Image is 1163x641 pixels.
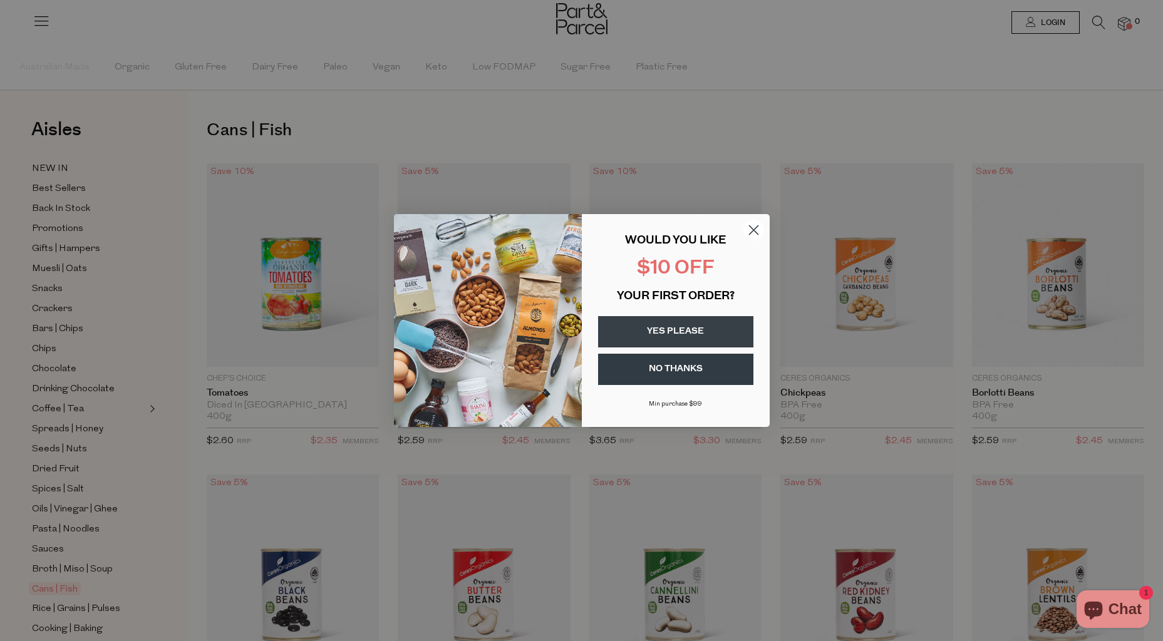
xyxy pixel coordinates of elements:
span: $10 OFF [637,259,715,279]
span: Min purchase $99 [649,401,702,408]
button: YES PLEASE [598,316,753,347]
button: NO THANKS [598,354,753,385]
img: 43fba0fb-7538-40bc-babb-ffb1a4d097bc.jpeg [394,214,582,427]
inbox-online-store-chat: Shopify online store chat [1073,590,1153,631]
span: WOULD YOU LIKE [625,235,726,247]
span: YOUR FIRST ORDER? [617,291,735,302]
button: Close dialog [743,219,765,241]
